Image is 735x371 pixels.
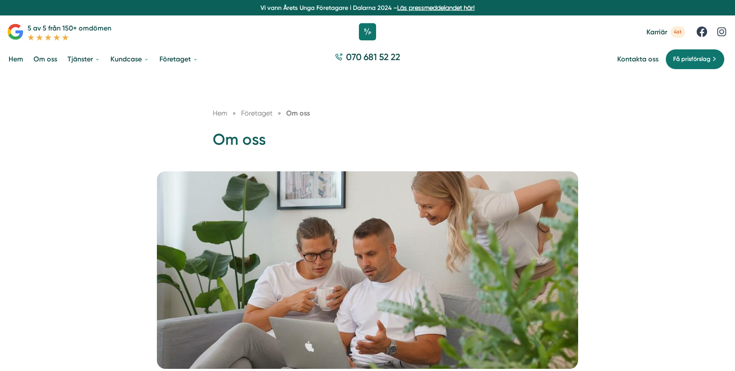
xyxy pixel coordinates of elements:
[28,23,111,33] p: 5 av 5 från 150+ omdömen
[646,28,667,36] span: Karriär
[66,48,102,70] a: Tjänster
[213,108,522,119] nav: Breadcrumb
[109,48,151,70] a: Kundcase
[665,49,725,70] a: Få prisförslag
[32,48,59,70] a: Om oss
[213,129,522,157] h1: Om oss
[233,108,236,119] span: »
[213,109,227,117] a: Hem
[157,171,578,369] img: Smartproduktion,
[346,51,400,63] span: 070 681 52 22
[241,109,274,117] a: Företaget
[278,108,281,119] span: »
[646,26,685,38] a: Karriär 4st
[671,26,685,38] span: 4st
[617,55,658,63] a: Kontakta oss
[331,51,404,67] a: 070 681 52 22
[7,48,25,70] a: Hem
[397,4,475,11] a: Läs pressmeddelandet här!
[158,48,200,70] a: Företaget
[673,55,710,64] span: Få prisförslag
[286,109,310,117] a: Om oss
[241,109,273,117] span: Företaget
[3,3,732,12] p: Vi vann Årets Unga Företagare i Dalarna 2024 –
